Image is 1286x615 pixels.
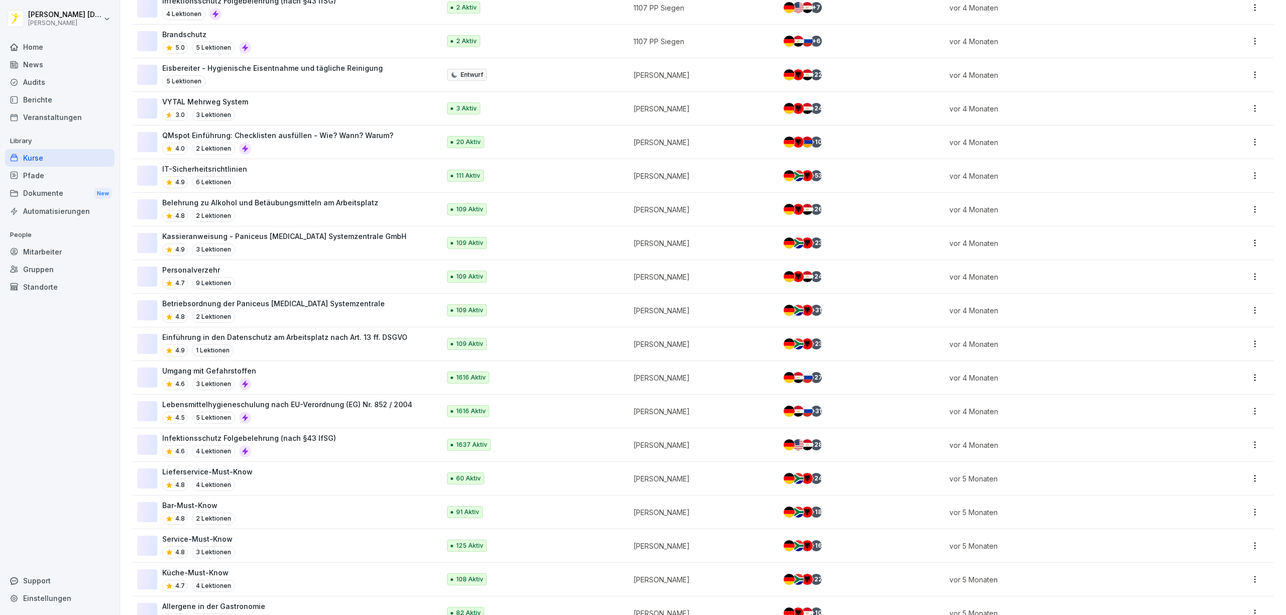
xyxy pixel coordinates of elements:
[175,480,185,489] p: 4.8
[949,137,1179,148] p: vor 4 Monaten
[192,344,234,356] p: 1 Lektionen
[162,96,248,107] p: VYTAL Mehrweg System
[5,91,115,108] a: Berichte
[811,574,822,585] div: + 22
[784,170,795,181] img: de.svg
[802,439,813,450] img: eg.svg
[811,439,822,450] div: + 28
[162,164,247,174] p: IT-Sicherheitsrichtlinien
[949,406,1179,417] p: vor 4 Monaten
[811,36,822,47] div: + 6
[456,440,487,449] p: 1637 Aktiv
[633,473,767,484] p: [PERSON_NAME]
[949,70,1179,80] p: vor 4 Monaten
[192,546,235,558] p: 3 Lektionen
[5,278,115,296] div: Standorte
[456,37,477,46] p: 2 Aktiv
[162,466,253,477] p: Lieferservice-Must-Know
[175,548,185,557] p: 4.8
[811,406,822,417] div: + 31
[802,406,813,417] img: ru.svg
[811,271,822,282] div: + 24
[192,378,235,390] p: 3 Lektionen
[162,8,205,20] p: 4 Lektionen
[633,440,767,450] p: [PERSON_NAME]
[811,237,822,249] div: + 23
[793,540,804,551] img: za.svg
[456,3,477,12] p: 2 Aktiv
[784,574,795,585] img: de.svg
[162,75,205,87] p: 5 Lektionen
[162,298,385,309] p: Betriebsordnung der Paniceus [MEDICAL_DATA] Systemzentrale
[162,433,336,443] p: Infektionsschutz Folgebelehrung (nach §43 IfSG)
[175,144,185,153] p: 4.0
[802,2,813,13] img: eg.svg
[175,312,185,321] p: 4.8
[192,243,235,256] p: 3 Lektionen
[802,338,813,349] img: al.svg
[456,508,479,517] p: 91 Aktiv
[802,36,813,47] img: ru.svg
[949,473,1179,484] p: vor 5 Monaten
[802,574,813,585] img: al.svg
[175,413,185,422] p: 4.5
[162,231,406,241] p: Kassieranweisung - Paniceus [MEDICAL_DATA] Systemzentrale GmbH
[949,36,1179,47] p: vor 4 Monaten
[175,380,185,389] p: 4.6
[162,365,256,376] p: Umgang mit Gefahrstoffen
[793,237,804,249] img: za.svg
[5,167,115,184] a: Pfade
[811,2,822,13] div: + 7
[633,373,767,383] p: [PERSON_NAME]
[633,406,767,417] p: [PERSON_NAME]
[811,372,822,383] div: + 27
[784,406,795,417] img: de.svg
[192,311,235,323] p: 2 Lektionen
[192,479,235,491] p: 4 Lektionen
[162,332,407,342] p: Einführung in den Datenschutz am Arbeitsplatz nach Art. 13 ff. DSGVO
[162,197,378,208] p: Belehrung zu Alkohol und Betäubungsmitteln am Arbeitsplatz
[192,42,235,54] p: 5 Lektionen
[633,238,767,249] p: [PERSON_NAME]
[811,204,822,215] div: + 26
[949,574,1179,585] p: vor 5 Monaten
[784,271,795,282] img: de.svg
[802,69,813,80] img: eg.svg
[5,261,115,278] a: Gruppen
[5,227,115,243] p: People
[811,305,822,316] div: + 31
[949,507,1179,518] p: vor 5 Monaten
[175,514,185,523] p: 4.8
[633,272,767,282] p: [PERSON_NAME]
[192,143,235,155] p: 2 Lektionen
[456,373,486,382] p: 1616 Aktiv
[949,3,1179,13] p: vor 4 Monaten
[162,29,251,40] p: Brandschutz
[793,372,804,383] img: eg.svg
[456,306,483,315] p: 109 Aktiv
[793,2,804,13] img: us.svg
[5,108,115,126] a: Veranstaltungen
[633,339,767,349] p: [PERSON_NAME]
[192,277,235,289] p: 9 Lektionen
[456,238,483,248] p: 109 Aktiv
[633,3,767,13] p: 1107 PP Siegen
[802,237,813,249] img: al.svg
[633,541,767,551] p: [PERSON_NAME]
[94,188,112,199] div: New
[793,473,804,484] img: za.svg
[784,2,795,13] img: de.svg
[802,103,813,114] img: eg.svg
[192,176,235,188] p: 6 Lektionen
[802,540,813,551] img: al.svg
[5,56,115,73] div: News
[949,373,1179,383] p: vor 4 Monaten
[175,346,185,355] p: 4.9
[784,204,795,215] img: de.svg
[784,540,795,551] img: de.svg
[793,36,804,47] img: eg.svg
